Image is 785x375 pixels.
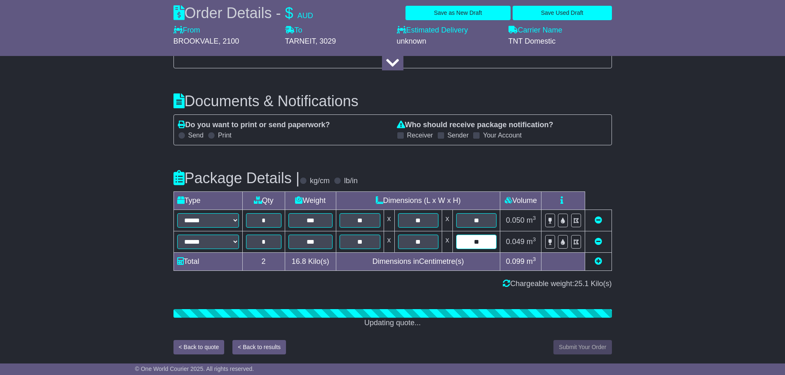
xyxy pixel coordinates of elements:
[285,37,316,45] span: TARNEIT
[513,6,612,20] button: Save Used Draft
[310,177,330,186] label: kg/cm
[595,238,602,246] a: Remove this item
[506,257,525,266] span: 0.099
[527,238,536,246] span: m
[384,231,394,252] td: x
[218,37,239,45] span: , 2100
[533,256,536,262] sup: 3
[135,366,254,372] span: © One World Courier 2025. All rights reserved.
[397,121,553,130] label: Who should receive package notification?
[173,170,300,186] h3: Package Details |
[242,191,285,210] td: Qty
[173,340,225,354] button: < Back to quote
[285,26,302,35] label: To
[527,257,536,266] span: m
[178,121,330,130] label: Do you want to print or send paperwork?
[292,257,306,266] span: 16.8
[533,236,536,242] sup: 3
[173,4,313,22] div: Order Details -
[595,257,602,266] a: Add new item
[595,216,602,224] a: Remove this item
[336,191,500,210] td: Dimensions (L x W x H)
[384,210,394,231] td: x
[173,252,242,270] td: Total
[506,216,525,224] span: 0.050
[483,131,522,139] label: Your Account
[344,177,358,186] label: lb/in
[173,280,612,289] div: Chargeable weight: Kilo(s)
[285,252,336,270] td: Kilo(s)
[218,131,232,139] label: Print
[506,238,525,246] span: 0.049
[397,26,500,35] label: Estimated Delivery
[336,252,500,270] td: Dimensions in Centimetre(s)
[442,231,453,252] td: x
[173,93,612,109] h3: Documents & Notifications
[173,37,219,45] span: BROOKVALE
[448,131,469,139] label: Sender
[533,215,536,221] sup: 3
[500,191,541,210] td: Volume
[405,6,511,20] button: Save as New Draft
[553,340,612,354] button: Submit Your Order
[298,12,313,20] span: AUD
[527,216,536,224] span: m
[442,210,453,231] td: x
[173,319,612,328] div: Updating quote...
[173,191,242,210] td: Type
[559,344,606,350] span: Submit Your Order
[574,280,588,288] span: 25.1
[397,37,500,46] div: unknown
[232,340,286,354] button: < Back to results
[285,5,293,21] span: $
[315,37,336,45] span: , 3029
[407,131,433,139] label: Receiver
[173,26,200,35] label: From
[285,191,336,210] td: Weight
[508,26,562,35] label: Carrier Name
[242,252,285,270] td: 2
[508,37,612,46] div: TNT Domestic
[188,131,204,139] label: Send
